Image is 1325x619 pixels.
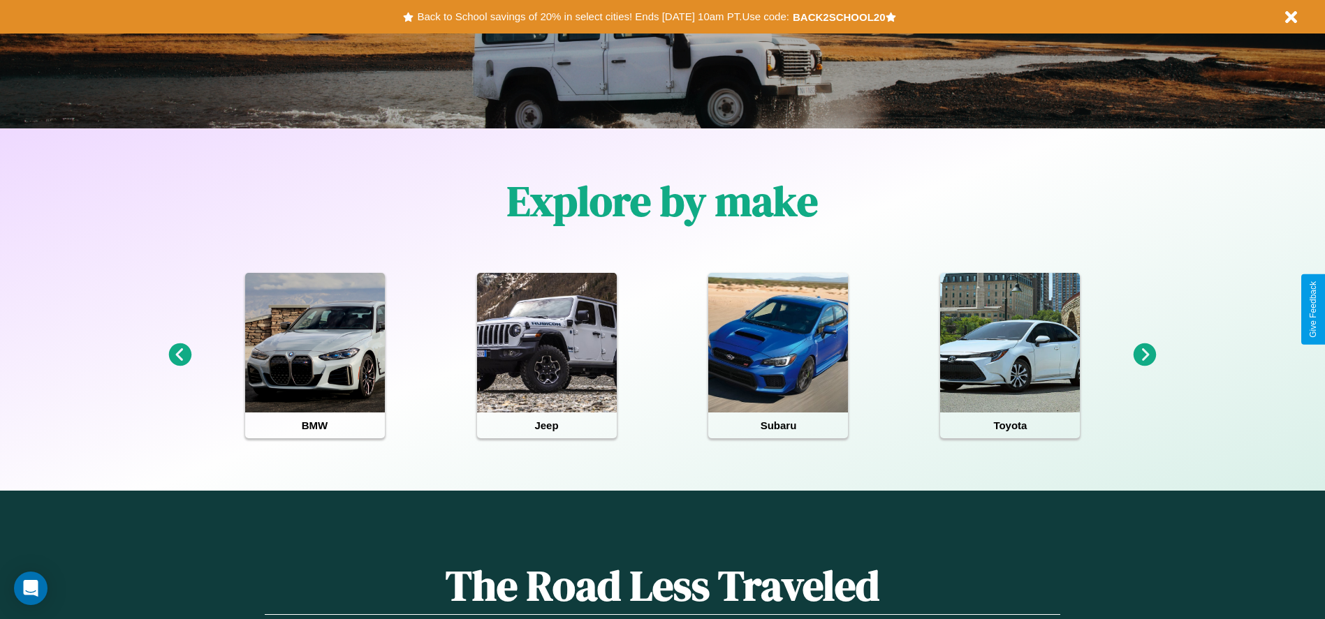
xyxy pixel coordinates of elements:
[793,11,886,23] b: BACK2SCHOOL20
[1308,281,1318,338] div: Give Feedback
[477,412,617,438] h4: Jeep
[413,7,792,27] button: Back to School savings of 20% in select cities! Ends [DATE] 10am PT.Use code:
[245,412,385,438] h4: BMW
[507,172,818,230] h1: Explore by make
[708,412,848,438] h4: Subaru
[14,572,47,605] div: Open Intercom Messenger
[265,557,1060,615] h1: The Road Less Traveled
[940,412,1080,438] h4: Toyota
